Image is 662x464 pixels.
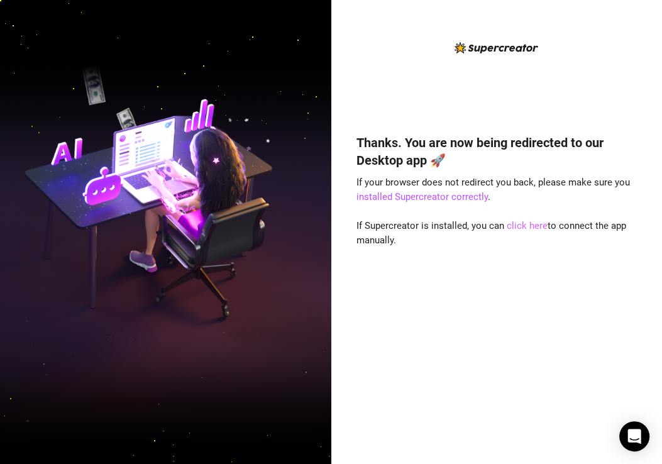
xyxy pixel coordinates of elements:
[455,42,538,53] img: logo-BBDzfeDw.svg
[507,220,548,231] a: click here
[619,421,649,451] div: Open Intercom Messenger
[356,220,626,246] span: If Supercreator is installed, you can to connect the app manually.
[356,134,637,169] h4: Thanks. You are now being redirected to our Desktop app 🚀
[356,177,630,203] span: If your browser does not redirect you back, please make sure you .
[356,191,488,202] a: installed Supercreator correctly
